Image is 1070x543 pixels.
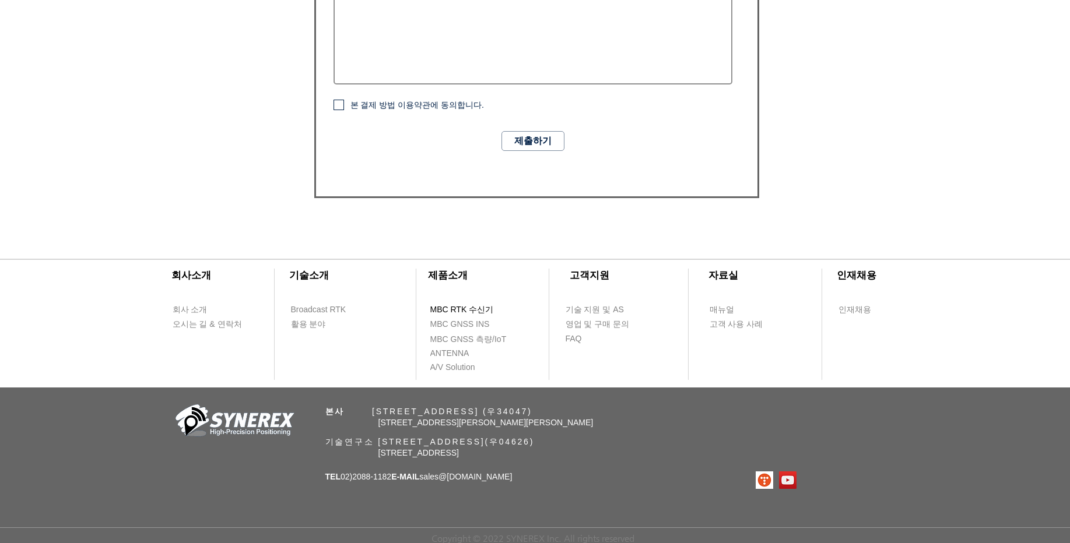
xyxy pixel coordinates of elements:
a: ANTENNA [430,346,497,361]
img: 회사_로고-removebg-preview.png [169,403,297,441]
span: 인재채용 [839,304,871,316]
iframe: Wix Chat [854,176,1070,543]
span: ​제품소개 [428,270,468,281]
img: 유튜브 사회 아이콘 [779,471,797,489]
a: 인재채용 [838,302,893,317]
span: 02)2088-1182 sales [325,472,513,481]
span: ​인재채용 [837,270,876,281]
button: 제출하기 [501,131,564,151]
a: 기술 지원 및 AS [565,302,652,317]
span: ​ [STREET_ADDRESS] (우34047) [325,407,532,416]
a: MBC GNSS INS [430,317,503,332]
a: 오시는 길 & 연락처 [172,317,251,332]
span: 매뉴얼 [710,304,734,316]
span: MBC RTK 수신기 [430,304,494,316]
span: A/V Solution [430,362,475,373]
span: FAQ [566,333,582,345]
span: ​기술소개 [289,270,329,281]
span: 본 결제 방법 이용약관에 동의합니다. [350,100,484,110]
span: 고객 사용 사례 [710,319,763,330]
span: ​자료실 [708,270,738,281]
span: TEL [325,472,341,481]
a: 활용 분야 [290,317,357,332]
span: Copyright © 2022 SYNEREX Inc. All rights reserved [431,533,634,543]
img: 티스토리로고 [756,471,773,489]
span: 기술연구소 [STREET_ADDRESS](우04626) [325,437,535,446]
span: ​고객지원 [570,270,609,281]
a: 매뉴얼 [709,302,776,317]
span: 오시는 길 & 연락처 [173,319,242,330]
span: [STREET_ADDRESS][PERSON_NAME][PERSON_NAME] [378,418,594,427]
a: 영업 및 구매 문의 [565,317,632,332]
span: 기술 지원 및 AS [566,304,624,316]
span: 본사 [325,407,345,416]
span: 회사 소개 [173,304,208,316]
span: [STREET_ADDRESS] [378,448,459,457]
span: MBC GNSS INS [430,319,490,330]
a: MBC GNSS 측량/IoT [430,332,532,347]
a: A/V Solution [430,360,497,375]
a: MBC RTK 수신기 [430,302,517,317]
span: ANTENNA [430,348,469,359]
span: E-MAIL [391,472,419,481]
span: 제출하기 [514,135,552,147]
span: 활용 분야 [291,319,326,330]
a: 회사 소개 [172,302,239,317]
a: @[DOMAIN_NAME] [438,472,512,481]
span: Broadcast RTK [291,304,346,316]
span: MBC GNSS 측량/IoT [430,334,507,345]
a: 고객 사용 사례 [709,317,776,332]
a: Broadcast RTK [290,302,357,317]
ul: SNS 모음 [756,471,797,489]
a: FAQ [565,332,632,346]
span: 영업 및 구매 문의 [566,319,630,330]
